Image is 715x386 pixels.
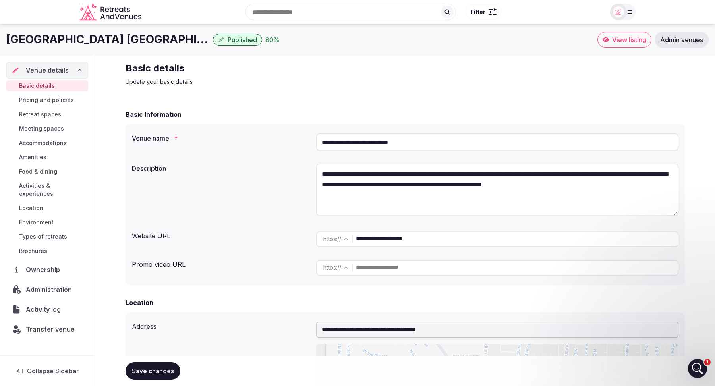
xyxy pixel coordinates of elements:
button: Transfer venue [6,321,88,338]
img: Profile image for Matt [16,112,32,128]
button: Collapse Sidebar [6,362,88,380]
span: Home [31,268,48,273]
a: Food & dining [6,166,88,177]
div: Recent message [16,100,143,108]
span: Amenities [19,153,46,161]
span: 1 [704,359,711,365]
span: Filter [471,8,485,16]
a: Ownership [6,261,88,278]
a: Accommodations [6,137,88,149]
span: Ownership [26,265,63,274]
a: Basic details [6,80,88,91]
div: Recent messageProfile image for MattThank you[PERSON_NAME]•[DATE] [8,93,151,135]
span: Save changes [132,367,174,375]
a: Types of retreats [6,231,88,242]
span: Accommodations [19,139,67,147]
div: Address [132,318,310,331]
a: Administration [6,281,88,298]
span: Location [19,204,43,212]
a: Pricing and policies [6,95,88,106]
span: Published [228,36,257,44]
label: Description [132,165,310,172]
a: View listing [597,32,651,48]
a: Meeting spaces [6,123,88,134]
button: Published [213,34,262,46]
h2: Basic Information [126,110,182,119]
span: Meeting spaces [19,125,64,133]
span: Thank you [35,112,64,119]
a: Admin venues [655,32,709,48]
span: Types of retreats [19,233,67,241]
div: Close [137,13,151,27]
span: Activity log [26,305,64,314]
span: View listing [612,36,646,44]
span: Brochures [19,247,47,255]
p: How can we help? [16,70,143,83]
svg: Retreats and Venues company logo [79,3,143,21]
a: Activity log [6,301,88,318]
button: Save changes [126,362,180,380]
label: Venue name [132,135,310,141]
button: Messages [79,248,159,280]
span: Venue details [26,66,69,75]
iframe: Intercom live chat [688,359,707,378]
img: Profile image for ilanna [31,13,47,29]
img: Matt Grant Oakes [613,6,624,17]
a: Amenities [6,152,88,163]
div: Profile image for MattThank you[PERSON_NAME]•[DATE] [8,105,151,135]
span: Pricing and policies [19,96,74,104]
div: [PERSON_NAME] [35,120,81,128]
span: Activities & experiences [19,182,85,198]
span: Transfer venue [26,324,75,334]
p: Update your basic details [126,78,392,86]
h2: Location [126,298,153,307]
div: Website URL [132,228,310,241]
h1: [GEOGRAPHIC_DATA] [GEOGRAPHIC_DATA] [6,32,210,47]
span: Environment [19,218,54,226]
a: Visit the homepage [79,3,143,21]
a: Retreat spaces [6,109,88,120]
div: • [DATE] [83,120,105,128]
span: Collapse Sidebar [27,367,79,375]
button: 80% [265,35,280,44]
a: Activities & experiences [6,180,88,199]
img: Profile image for Matt [16,13,32,29]
span: Retreat spaces [19,110,61,118]
span: Administration [26,285,75,294]
h2: Basic details [126,62,392,75]
span: Messages [106,268,133,273]
button: Filter [466,4,502,19]
a: Brochures [6,245,88,257]
p: Hi there 👋 [16,56,143,70]
span: Admin venues [660,36,703,44]
div: Promo video URL [132,257,310,269]
a: Location [6,203,88,214]
a: Environment [6,217,88,228]
div: 80 % [265,35,280,44]
span: Food & dining [19,168,57,176]
span: Basic details [19,82,55,90]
